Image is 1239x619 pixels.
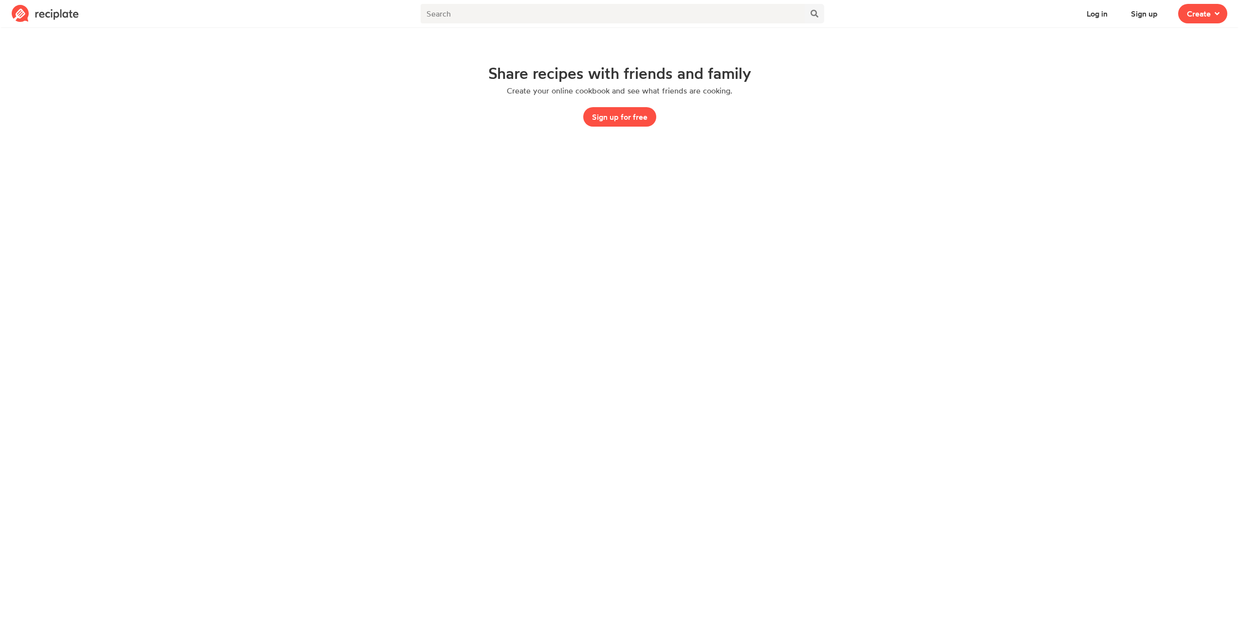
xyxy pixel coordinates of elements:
[1187,8,1211,19] span: Create
[421,4,804,23] input: Search
[1078,4,1116,23] button: Log in
[507,86,732,95] p: Create your online cookbook and see what friends are cooking.
[1122,4,1166,23] button: Sign up
[1178,4,1227,23] button: Create
[12,5,79,22] img: Reciplate
[583,107,656,127] button: Sign up for free
[488,64,751,82] h1: Share recipes with friends and family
